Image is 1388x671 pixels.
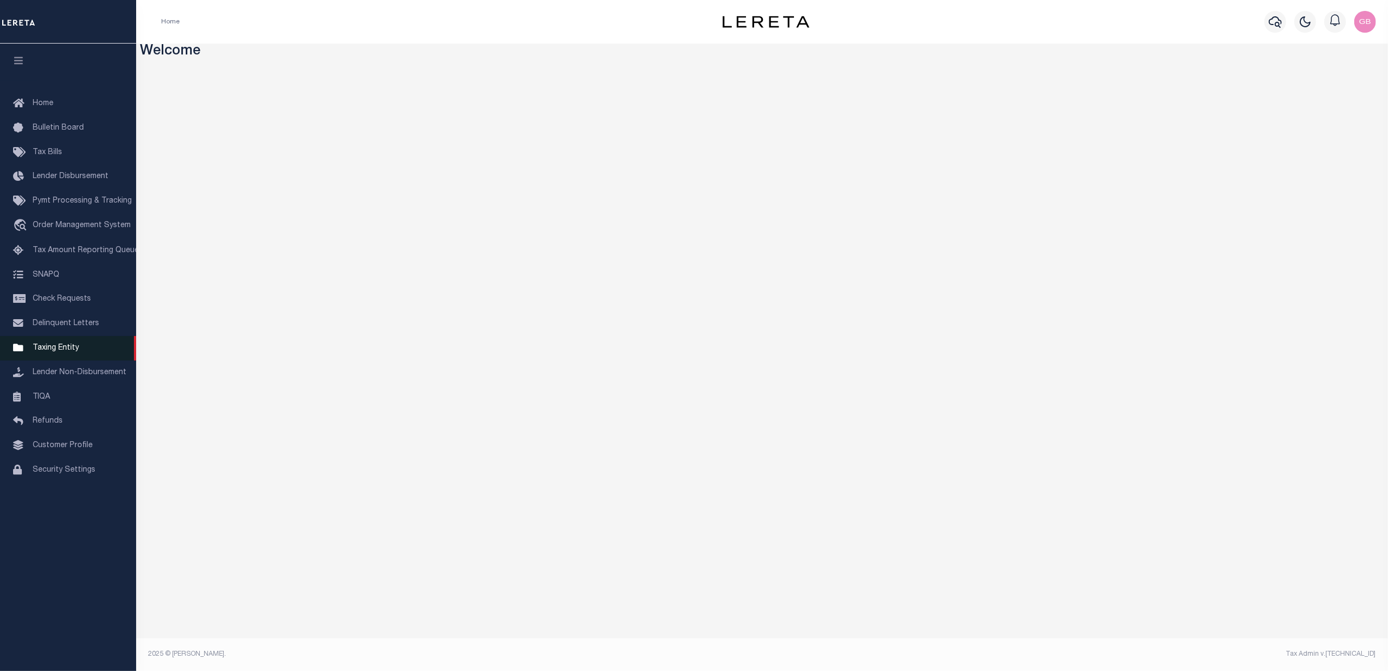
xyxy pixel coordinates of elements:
[33,442,93,449] span: Customer Profile
[33,320,99,327] span: Delinquent Letters
[33,295,91,303] span: Check Requests
[33,466,95,474] span: Security Settings
[33,369,126,376] span: Lender Non-Disbursement
[33,149,62,156] span: Tax Bills
[140,649,762,659] div: 2025 © [PERSON_NAME].
[140,44,1384,60] h3: Welcome
[33,247,139,254] span: Tax Amount Reporting Queue
[13,219,30,233] i: travel_explore
[33,417,63,425] span: Refunds
[33,100,53,107] span: Home
[33,222,131,229] span: Order Management System
[161,17,180,27] li: Home
[33,197,132,205] span: Pymt Processing & Tracking
[1354,11,1376,33] img: svg+xml;base64,PHN2ZyB4bWxucz0iaHR0cDovL3d3dy53My5vcmcvMjAwMC9zdmciIHBvaW50ZXItZXZlbnRzPSJub25lIi...
[723,16,810,28] img: logo-dark.svg
[33,124,84,132] span: Bulletin Board
[771,649,1376,659] div: Tax Admin v.[TECHNICAL_ID]
[33,393,50,400] span: TIQA
[33,344,79,352] span: Taxing Entity
[33,271,59,278] span: SNAPQ
[33,173,108,180] span: Lender Disbursement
